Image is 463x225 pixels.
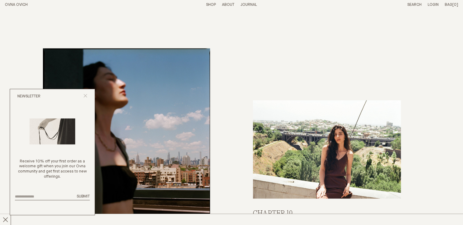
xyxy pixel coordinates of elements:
[5,3,28,7] a: Home
[240,3,257,7] a: Journal
[445,3,452,7] span: Bag
[206,3,216,7] a: Shop
[83,94,87,100] button: Close popup
[253,209,356,218] h2: Chapter 19
[77,194,90,199] button: Submit
[222,2,234,8] summary: About
[77,194,90,198] span: Submit
[428,3,439,7] a: Login
[17,94,40,99] h2: Newsletter
[452,3,458,7] span: [0]
[15,159,90,180] p: Receive 10% off your first order as a welcome gift when you join our Ovna community and get first...
[253,100,401,198] a: Shop Now
[407,3,422,7] a: Search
